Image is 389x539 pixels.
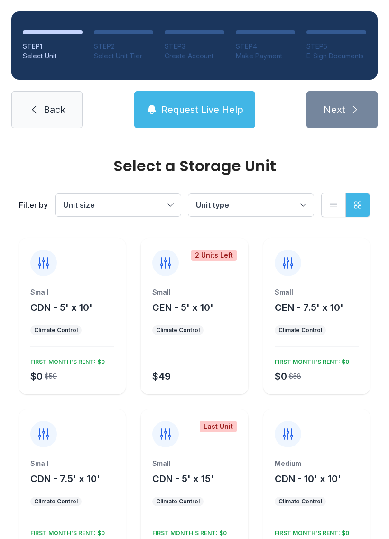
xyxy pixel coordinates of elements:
[30,288,114,297] div: Small
[45,372,57,381] div: $59
[289,372,301,381] div: $58
[275,288,359,297] div: Small
[275,370,287,383] div: $0
[156,326,200,334] div: Climate Control
[200,421,237,432] div: Last Unit
[196,200,229,210] span: Unit type
[152,302,213,313] span: CEN - 5' x 10'
[156,498,200,505] div: Climate Control
[19,158,370,174] div: Select a Storage Unit
[275,301,343,314] button: CEN - 7.5' x 10'
[34,326,78,334] div: Climate Control
[27,354,105,366] div: FIRST MONTH’S RENT: $0
[34,498,78,505] div: Climate Control
[161,103,243,116] span: Request Live Help
[306,51,366,61] div: E-Sign Documents
[30,302,93,313] span: CDN - 5' x 10'
[275,302,343,313] span: CEN - 7.5' x 10'
[30,473,100,484] span: CDN - 7.5' x 10'
[152,472,214,485] button: CDN - 5' x 15'
[30,472,100,485] button: CDN - 7.5' x 10'
[44,103,65,116] span: Back
[306,42,366,51] div: STEP 5
[94,42,154,51] div: STEP 2
[152,301,213,314] button: CEN - 5' x 10'
[30,301,93,314] button: CDN - 5' x 10'
[275,472,341,485] button: CDN - 10' x 10'
[148,526,227,537] div: FIRST MONTH’S RENT: $0
[23,51,83,61] div: Select Unit
[19,199,48,211] div: Filter by
[56,194,181,216] button: Unit size
[152,370,171,383] div: $49
[165,51,224,61] div: Create Account
[152,288,236,297] div: Small
[165,42,224,51] div: STEP 3
[23,42,83,51] div: STEP 1
[278,326,322,334] div: Climate Control
[152,459,236,468] div: Small
[63,200,95,210] span: Unit size
[275,459,359,468] div: Medium
[275,473,341,484] span: CDN - 10' x 10'
[236,42,296,51] div: STEP 4
[271,526,349,537] div: FIRST MONTH’S RENT: $0
[278,498,322,505] div: Climate Control
[324,103,345,116] span: Next
[94,51,154,61] div: Select Unit Tier
[27,526,105,537] div: FIRST MONTH’S RENT: $0
[188,194,314,216] button: Unit type
[271,354,349,366] div: FIRST MONTH’S RENT: $0
[236,51,296,61] div: Make Payment
[152,473,214,484] span: CDN - 5' x 15'
[30,370,43,383] div: $0
[30,459,114,468] div: Small
[191,250,237,261] div: 2 Units Left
